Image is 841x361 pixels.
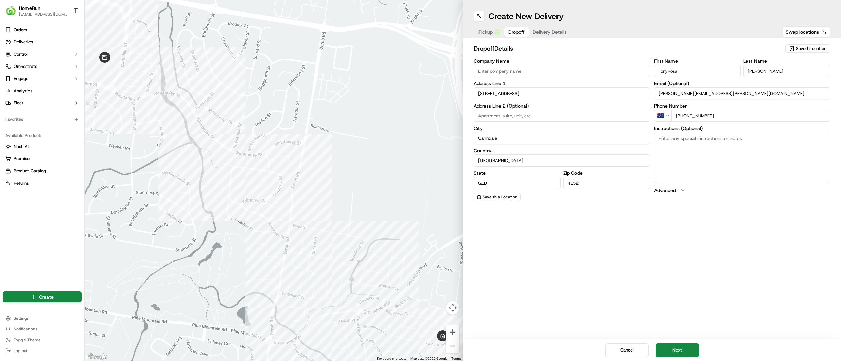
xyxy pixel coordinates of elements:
label: First Name [654,59,741,63]
a: Analytics [3,85,82,96]
input: Enter country [474,154,650,167]
a: Returns [5,180,79,186]
a: Promise [5,156,79,162]
span: Delivery Details [533,28,567,35]
span: Notifications [14,326,37,332]
button: Map camera controls [446,301,459,315]
button: Notifications [3,324,82,334]
label: Address Line 2 (Optional) [474,103,650,108]
button: [EMAIL_ADDRESS][DOMAIN_NAME] [19,12,67,17]
button: Keyboard shortcuts [377,356,406,361]
button: Zoom in [446,325,459,339]
button: Create [3,291,82,302]
label: Last Name [743,59,830,63]
div: Available Products [3,130,82,141]
label: Email (Optional) [654,81,830,86]
label: Zip Code [563,171,650,175]
button: Next [656,343,699,357]
button: Orchestrate [3,61,82,72]
span: Dropoff [508,28,525,35]
input: Enter email address [654,87,830,99]
label: Address Line 1 [474,81,650,86]
button: Toggle Theme [3,335,82,345]
a: Open this area in Google Maps (opens a new window) [86,352,109,361]
label: State [474,171,561,175]
span: Product Catalog [14,168,46,174]
span: Toggle Theme [14,337,41,343]
span: Promise [14,156,30,162]
span: Nash AI [14,144,29,150]
span: Control [14,51,28,57]
button: Log out [3,346,82,356]
input: Enter last name [743,65,830,77]
button: Advanced [654,187,830,194]
a: Deliveries [3,37,82,47]
span: Swap locations [786,28,819,35]
input: Enter company name [474,65,650,77]
label: Advanced [654,187,676,194]
a: Nash AI [5,144,79,150]
div: Favorites [3,114,82,125]
button: Saved Location [785,44,830,53]
span: Fleet [14,100,23,106]
button: Engage [3,73,82,84]
label: Company Name [474,59,650,63]
input: Enter zip code [563,177,650,189]
button: Cancel [605,343,649,357]
button: Save this Location [474,193,521,201]
input: Enter phone number [671,110,830,122]
span: Pickup [478,28,493,35]
button: Promise [3,153,82,164]
button: HomeRunHomeRun[EMAIL_ADDRESS][DOMAIN_NAME] [3,3,70,19]
span: Map data ©2025 Google [410,357,447,360]
span: Orders [14,27,27,33]
a: Product Catalog [5,168,79,174]
span: Settings [14,316,29,321]
button: Fleet [3,98,82,109]
span: Save this Location [483,194,517,200]
input: Apartment, suite, unit, etc. [474,110,650,122]
input: Enter state [474,177,561,189]
label: Phone Number [654,103,830,108]
input: Enter address [474,87,650,99]
button: HomeRun [19,5,40,12]
label: Instructions (Optional) [654,126,830,131]
button: Control [3,49,82,60]
input: Enter first name [654,65,741,77]
input: Enter city [474,132,650,144]
button: Product Catalog [3,166,82,176]
a: Orders [3,24,82,35]
label: Country [474,148,650,153]
span: Analytics [14,88,32,94]
span: Deliveries [14,39,33,45]
span: Orchestrate [14,63,37,70]
h2: dropoff Details [474,44,781,53]
span: Engage [14,76,28,82]
button: Zoom out [446,339,459,353]
label: City [474,126,650,131]
a: Terms (opens in new tab) [451,357,461,360]
button: Returns [3,178,82,189]
span: Create [39,293,54,300]
img: Google [86,352,109,361]
button: Swap locations [783,26,830,37]
button: Settings [3,313,82,323]
span: Returns [14,180,29,186]
img: HomeRun [5,5,16,16]
span: Log out [14,348,27,354]
span: Saved Location [796,45,826,52]
button: Nash AI [3,141,82,152]
h1: Create New Delivery [489,11,564,22]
